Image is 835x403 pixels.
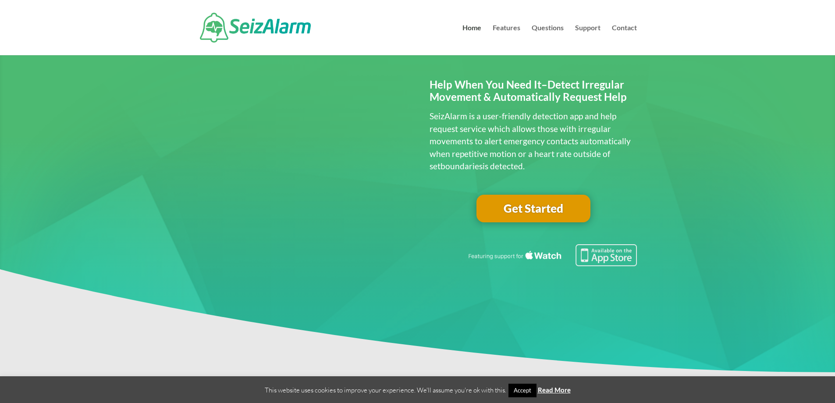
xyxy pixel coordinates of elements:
[441,161,483,171] span: boundaries
[462,25,481,55] a: Home
[575,25,600,55] a: Support
[508,384,537,397] a: Accept
[430,78,637,108] h2: Help When You Need It–Detect Irregular Movement & Automatically Request Help
[538,386,571,394] a: Read More
[430,110,637,173] p: SeizAlarm is a user-friendly detection app and help request service which allows those with irreg...
[532,25,564,55] a: Questions
[200,13,311,43] img: SeizAlarm
[265,386,571,394] span: This website uses cookies to improve your experience. We'll assume you're ok with this.
[467,258,637,268] a: Featuring seizure detection support for the Apple Watch
[467,244,637,266] img: Seizure detection available in the Apple App Store.
[612,25,637,55] a: Contact
[493,25,520,55] a: Features
[476,195,590,223] a: Get Started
